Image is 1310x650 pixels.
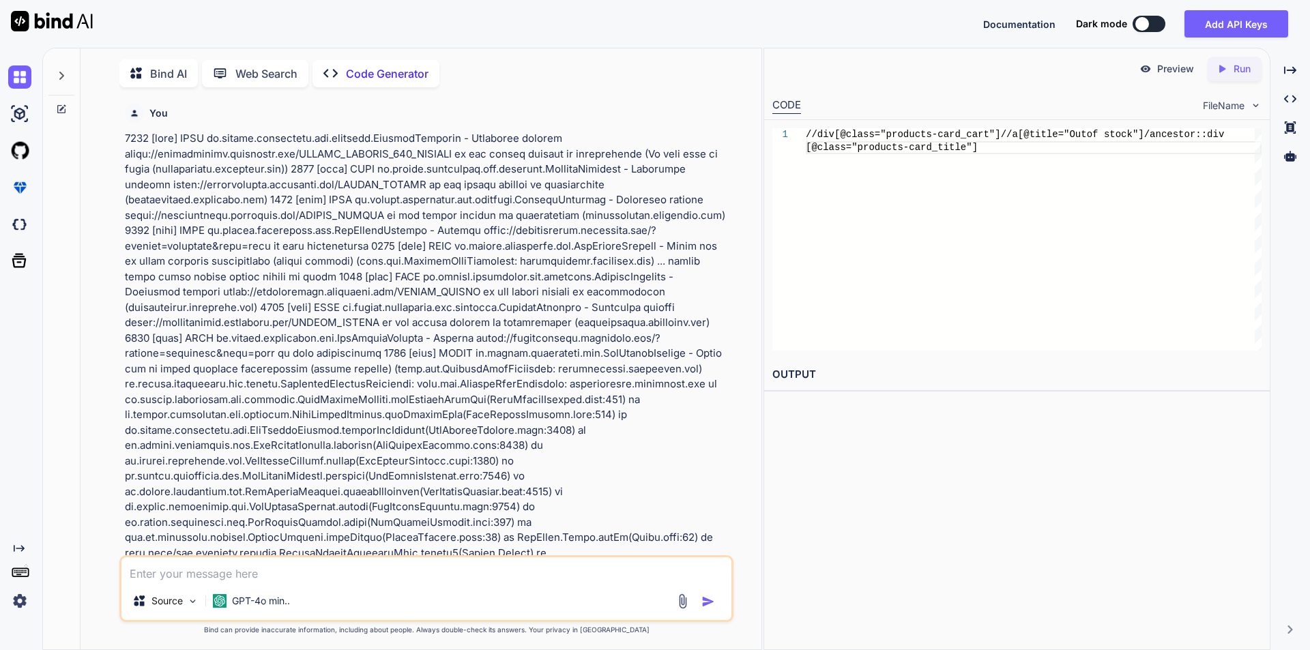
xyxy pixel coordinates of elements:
[8,589,31,612] img: settings
[1076,17,1127,31] span: Dark mode
[8,139,31,162] img: githubLight
[983,17,1056,31] button: Documentation
[806,142,978,153] span: [@class="products-card_title"]
[150,65,187,82] p: Bind AI
[11,11,93,31] img: Bind AI
[701,595,715,608] img: icon
[772,98,801,114] div: CODE
[346,65,428,82] p: Code Generator
[1139,63,1152,75] img: preview
[151,594,183,608] p: Source
[1203,99,1244,113] span: FileName
[675,593,690,609] img: attachment
[187,595,199,607] img: Pick Models
[1234,62,1251,76] p: Run
[8,65,31,89] img: chat
[8,102,31,125] img: ai-studio
[806,129,1087,140] span: //div[@class="products-card_cart"]//a[@title="Out
[1250,100,1262,111] img: chevron down
[235,65,297,82] p: Web Search
[8,213,31,236] img: darkCloudIdeIcon
[8,176,31,199] img: premium
[983,18,1056,30] span: Documentation
[772,128,788,141] div: 1
[1157,62,1194,76] p: Preview
[149,106,168,120] h6: You
[764,359,1270,391] h2: OUTPUT
[1086,129,1224,140] span: of stock"]/ancestor::div
[1184,10,1288,38] button: Add API Keys
[213,594,227,608] img: GPT-4o mini
[119,625,733,635] p: Bind can provide inaccurate information, including about people. Always double-check its answers....
[232,594,290,608] p: GPT-4o min..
